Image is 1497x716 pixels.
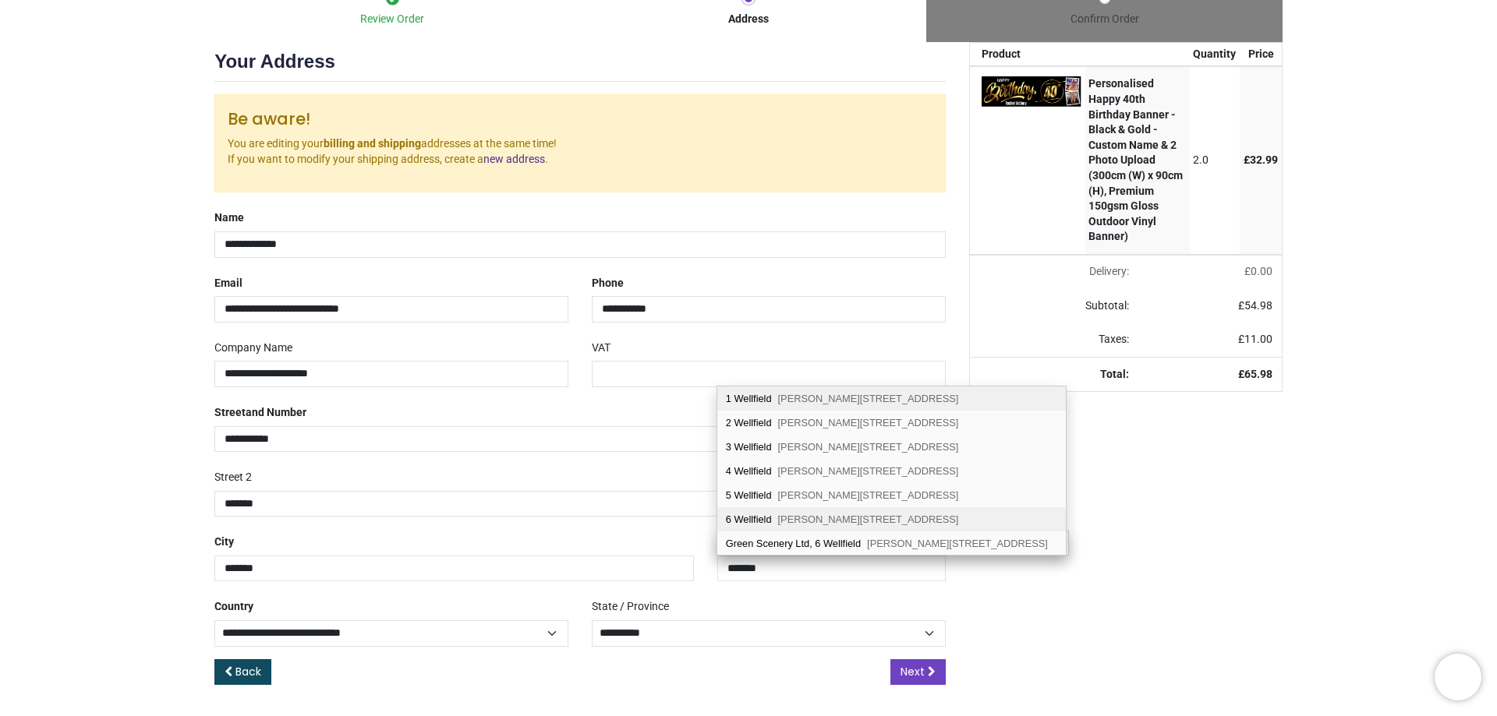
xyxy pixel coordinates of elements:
[778,417,959,429] span: [PERSON_NAME][STREET_ADDRESS]
[1190,43,1240,66] th: Quantity
[214,12,571,27] div: Review Order
[778,465,959,477] span: [PERSON_NAME][STREET_ADDRESS]
[592,594,669,620] label: State / Province
[1251,265,1272,277] span: 0.00
[214,659,271,686] a: Back
[717,483,1066,507] div: 5 Wellfield
[867,538,1048,549] span: [PERSON_NAME][STREET_ADDRESS]
[1088,77,1183,242] strong: Personalised Happy 40th Birthday Banner - Black & Gold - Custom Name & 2 Photo Upload (300cm (W) ...
[1244,368,1272,380] span: 65.98
[1435,654,1481,700] iframe: Brevo live chat
[717,459,1066,483] div: 4 Wellfield
[778,513,959,525] span: [PERSON_NAME][STREET_ADDRESS]
[970,43,1085,66] th: Product
[592,270,624,297] label: Phone
[228,108,933,130] h4: Be aware!
[1100,368,1129,380] strong: Total:
[1244,153,1278,166] span: £
[1238,333,1272,345] span: £
[592,335,610,362] label: VAT
[235,664,261,679] span: Back
[214,529,234,556] label: City
[926,12,1283,27] div: Confirm Order
[901,664,925,679] span: Next
[1240,43,1282,66] th: Price
[1193,153,1236,168] div: 2.0
[246,406,306,418] span: and Number
[214,335,292,362] label: Company Name
[970,255,1138,289] td: Delivery will be updated after choosing a new delivery method
[324,137,421,150] b: billing and shipping
[214,464,252,491] label: Street 2
[1238,299,1272,312] span: £
[778,489,959,501] span: [PERSON_NAME][STREET_ADDRESS]
[890,659,946,686] a: Next
[717,386,1066,556] div: address list
[717,531,1066,555] div: Green Scenery Ltd, 6 Wellfield
[228,136,933,167] p: You are editing your addresses at the same time! If you want to modify your shipping address, cre...
[214,270,242,297] label: Email
[970,323,1138,357] td: Taxes:
[717,435,1066,459] div: 3 Wellfield
[982,76,1081,106] img: 5HAAAAAElFTkSuQmCC
[717,507,1066,531] div: 6 Wellfield
[571,12,927,27] div: Address
[717,411,1066,435] div: 2 Wellfield
[778,441,959,453] span: [PERSON_NAME][STREET_ADDRESS]
[1244,333,1272,345] span: 11.00
[214,48,946,82] h2: Your Address
[1244,299,1272,312] span: 54.98
[214,594,253,620] label: Country
[778,393,959,404] span: [PERSON_NAME][STREET_ADDRESS]
[483,153,545,165] a: new address
[1238,368,1272,380] strong: £
[717,386,1066,411] div: 1 Wellfield
[1250,153,1278,166] span: 32.99
[214,205,244,231] label: Name
[214,400,306,426] label: Street
[1244,265,1272,277] span: £
[970,289,1138,323] td: Subtotal:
